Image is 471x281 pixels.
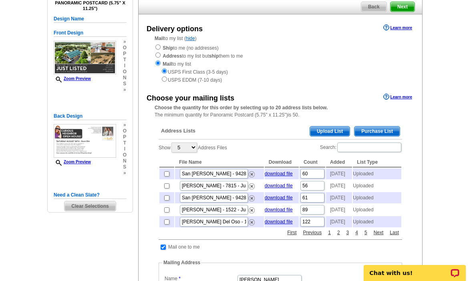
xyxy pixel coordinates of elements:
[301,229,324,236] a: Previous
[265,195,293,201] a: download file
[54,76,91,81] a: Zoom Preview
[249,218,255,223] a: Remove this list
[353,192,401,203] td: Uploaded
[326,229,333,236] a: 1
[123,69,127,75] span: o
[54,41,116,74] img: small-thumb.jpg
[161,127,195,134] span: Address Lists
[155,68,406,84] div: USPS First Class (3-5 days) USPS EDDM (7-10 days)
[249,195,255,201] img: delete.png
[265,171,293,177] a: download file
[249,194,255,199] a: Remove this list
[335,229,342,236] a: 2
[353,157,401,167] th: List Type
[123,75,127,81] span: n
[300,157,325,167] th: Count
[362,229,369,236] a: 5
[163,53,182,59] strong: Address
[390,2,415,12] span: Next
[64,201,115,211] span: Clear Selections
[249,171,255,177] img: delete.png
[123,87,127,93] span: »
[123,128,127,134] span: o
[265,183,293,189] a: download file
[123,146,127,152] span: i
[353,180,401,191] td: Uploaded
[209,53,219,59] strong: ship
[265,157,299,167] th: Download
[372,229,386,236] a: Next
[265,219,293,225] a: download file
[337,143,401,152] input: Search:
[155,36,164,41] strong: Mail
[163,45,173,51] strong: Ship
[326,192,352,203] td: [DATE]
[123,134,127,140] span: p
[54,191,127,199] h5: Need a Clean Slate?
[326,216,352,227] td: [DATE]
[54,160,91,164] a: Zoom Preview
[123,81,127,87] span: s
[285,229,298,236] a: First
[123,122,127,128] span: »
[123,57,127,63] span: t
[163,61,172,67] strong: Mail
[171,143,197,153] select: ShowAddress Files
[249,219,255,225] img: delete.png
[388,229,401,236] a: Last
[383,94,412,100] a: Learn more
[249,207,255,213] img: delete.png
[361,2,387,12] a: Back
[123,45,127,51] span: o
[159,142,227,153] label: Show Address Files
[155,44,406,84] div: to me (no addresses) to my list but them to me to my list
[383,24,412,31] a: Learn more
[353,204,401,215] td: Uploaded
[139,35,422,84] div: to my list ( )
[123,63,127,69] span: i
[326,204,352,215] td: [DATE]
[54,0,127,11] h4: Panoramic Postcard (5.75" x 11.25")
[123,170,127,176] span: »
[353,229,360,236] a: 4
[54,124,116,158] img: small-thumb.jpg
[123,152,127,158] span: o
[354,126,400,136] span: Purchase List
[358,256,471,281] iframe: LiveChat chat widget
[249,182,255,187] a: Remove this list
[249,206,255,211] a: Remove this list
[168,243,200,251] td: Mail one to me
[54,112,127,120] h5: Back Design
[139,104,422,118] div: The minimum quantity for Panoramic Postcard (5.75" x 11.25")is 50.
[147,93,234,104] div: Choose your mailing lists
[344,229,351,236] a: 3
[353,216,401,227] td: Uploaded
[123,51,127,57] span: p
[123,164,127,170] span: s
[54,29,127,37] h5: Front Design
[175,157,264,167] th: File Name
[326,180,352,191] td: [DATE]
[163,259,201,266] legend: Mailing Address
[326,157,352,167] th: Added
[320,142,402,153] label: Search:
[54,15,127,23] h5: Design Name
[123,39,127,45] span: »
[265,207,293,213] a: download file
[249,183,255,189] img: delete.png
[186,36,195,41] a: hide
[155,105,328,110] strong: Choose the quantity for this order by selecting up to 20 address lists below.
[249,170,255,175] a: Remove this list
[123,140,127,146] span: t
[326,168,352,179] td: [DATE]
[147,24,203,34] div: Delivery options
[353,168,401,179] td: Uploaded
[310,126,350,136] span: Upload List
[123,158,127,164] span: n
